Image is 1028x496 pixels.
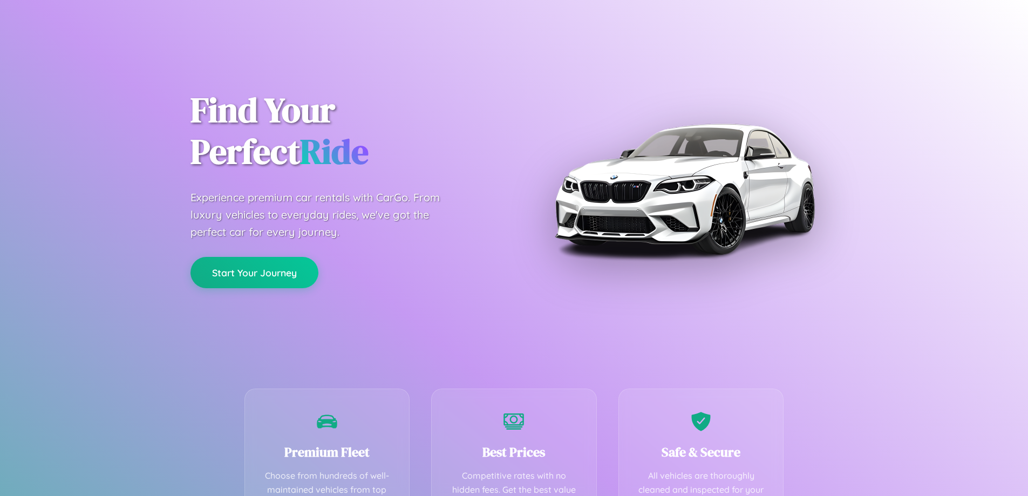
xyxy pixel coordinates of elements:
[190,90,498,173] h1: Find Your Perfect
[261,443,393,461] h3: Premium Fleet
[448,443,580,461] h3: Best Prices
[300,128,369,175] span: Ride
[190,257,318,288] button: Start Your Journey
[549,54,819,324] img: Premium BMW car rental vehicle
[635,443,767,461] h3: Safe & Secure
[190,189,460,241] p: Experience premium car rentals with CarGo. From luxury vehicles to everyday rides, we've got the ...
